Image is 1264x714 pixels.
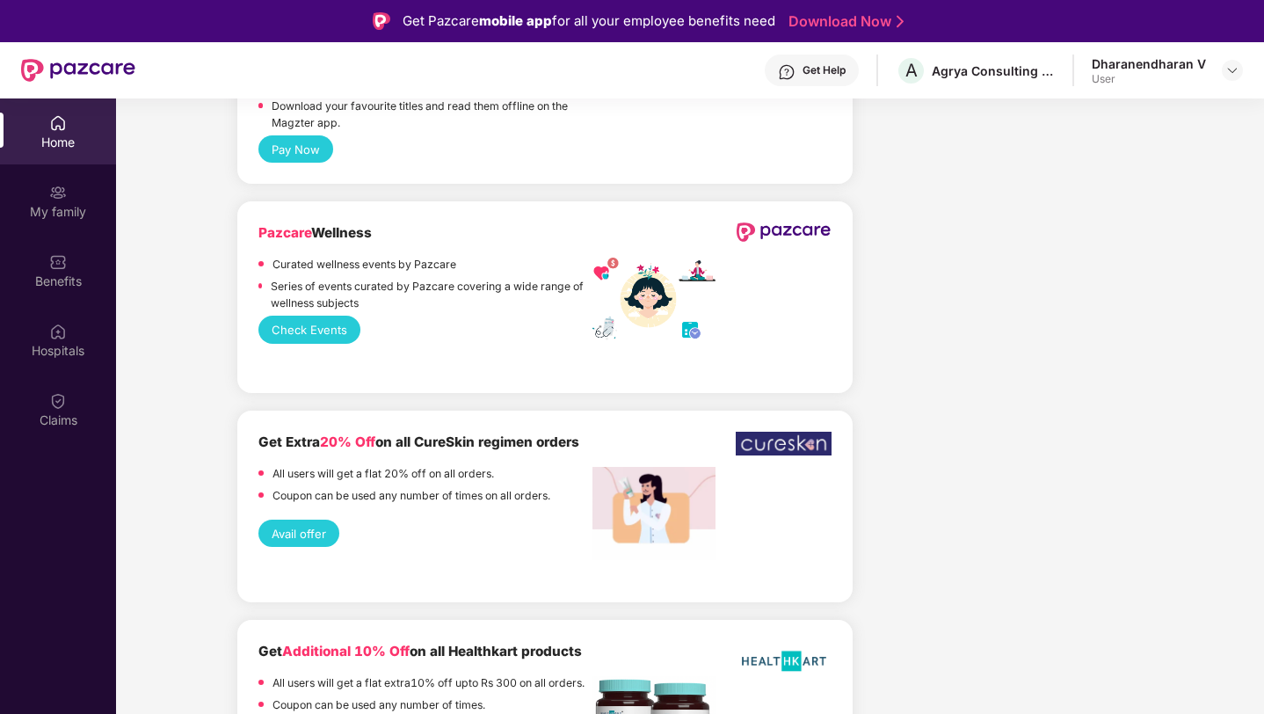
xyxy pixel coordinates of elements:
[1092,72,1206,86] div: User
[272,696,485,713] p: Coupon can be used any number of times.
[373,12,390,30] img: Logo
[788,12,898,31] a: Download Now
[258,135,333,163] button: Pay Now
[49,392,67,410] img: svg+xml;base64,PHN2ZyBpZD0iQ2xhaW0iIHhtbG5zPSJodHRwOi8vd3d3LnczLm9yZy8yMDAwL3N2ZyIgd2lkdGg9IjIwIi...
[897,12,904,31] img: Stroke
[736,641,832,681] img: HealthKart-Logo-702x526.png
[258,520,339,547] button: Avail offer
[736,432,832,455] img: WhatsApp%20Image%202022-12-23%20at%206.17.28%20PM.jpeg
[258,433,579,450] b: Get Extra on all CureSkin regimen orders
[258,316,360,343] button: Check Events
[271,278,592,312] p: Series of events curated by Pazcare covering a wide range of wellness subjects
[49,253,67,271] img: svg+xml;base64,PHN2ZyBpZD0iQmVuZWZpdHMiIHhtbG5zPSJodHRwOi8vd3d3LnczLm9yZy8yMDAwL3N2ZyIgd2lkdGg9Ij...
[272,98,592,132] p: Download your favourite titles and read them offline on the Magzter app.
[258,224,311,241] span: Pazcare
[282,643,410,659] span: Additional 10% Off
[21,59,135,82] img: New Pazcare Logo
[803,63,846,77] div: Get Help
[403,11,775,32] div: Get Pazcare for all your employee benefits need
[592,258,716,341] img: wellness_mobile.png
[592,467,716,560] img: Screenshot%202022-12-27%20at%203.54.05%20PM.png
[258,643,582,659] b: Get on all Healthkart products
[1092,55,1206,72] div: Dharanendharan V
[932,62,1055,79] div: Agrya Consulting Private Limited
[272,256,456,273] p: Curated wellness events by Pazcare
[49,323,67,340] img: svg+xml;base64,PHN2ZyBpZD0iSG9zcGl0YWxzIiB4bWxucz0iaHR0cDovL3d3dy53My5vcmcvMjAwMC9zdmciIHdpZHRoPS...
[258,224,372,241] b: Wellness
[272,674,585,691] p: All users will get a flat extra10% off upto Rs 300 on all orders.
[905,60,918,81] span: A
[272,465,494,482] p: All users will get a flat 20% off on all orders.
[272,487,550,504] p: Coupon can be used any number of times on all orders.
[320,433,375,450] span: 20% Off
[1225,63,1239,77] img: svg+xml;base64,PHN2ZyBpZD0iRHJvcGRvd24tMzJ4MzIiIHhtbG5zPSJodHRwOi8vd3d3LnczLm9yZy8yMDAwL3N2ZyIgd2...
[736,222,832,241] img: newPazcareLogo.svg
[49,184,67,201] img: svg+xml;base64,PHN2ZyB3aWR0aD0iMjAiIGhlaWdodD0iMjAiIHZpZXdCb3g9IjAgMCAyMCAyMCIgZmlsbD0ibm9uZSIgeG...
[49,114,67,132] img: svg+xml;base64,PHN2ZyBpZD0iSG9tZSIgeG1sbnM9Imh0dHA6Ly93d3cudzMub3JnLzIwMDAvc3ZnIiB3aWR0aD0iMjAiIG...
[778,63,795,81] img: svg+xml;base64,PHN2ZyBpZD0iSGVscC0zMngzMiIgeG1sbnM9Imh0dHA6Ly93d3cudzMub3JnLzIwMDAvc3ZnIiB3aWR0aD...
[479,12,552,29] strong: mobile app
